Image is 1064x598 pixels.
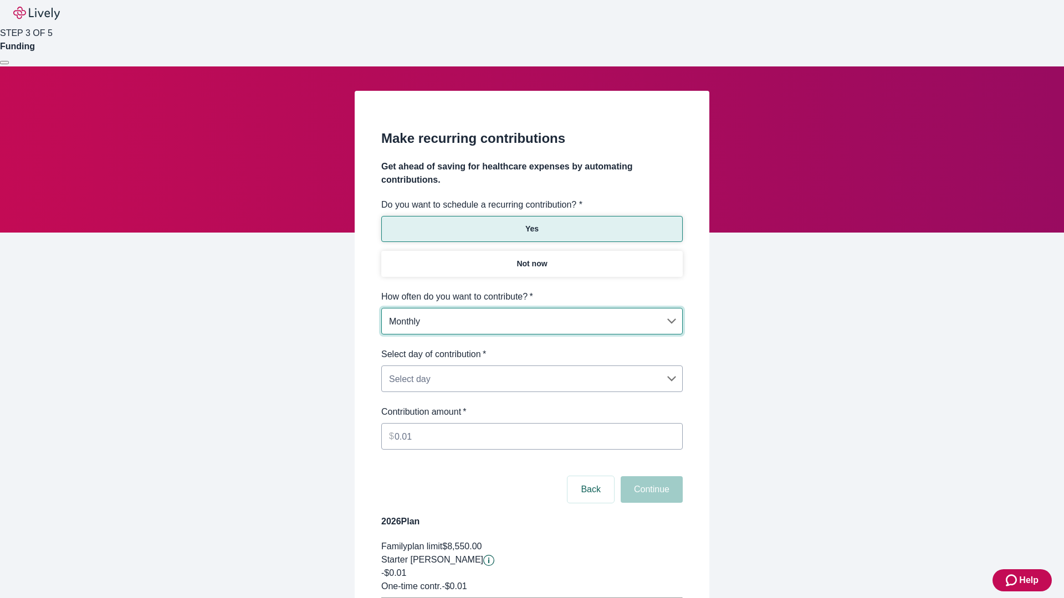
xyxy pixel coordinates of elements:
[1019,574,1039,587] span: Help
[381,568,406,578] span: -$0.01
[381,160,683,187] h4: Get ahead of saving for healthcare expenses by automating contributions.
[1006,574,1019,587] svg: Zendesk support icon
[381,348,486,361] label: Select day of contribution
[381,290,533,303] label: How often do you want to contribute?
[381,216,683,242] button: Yes
[381,542,442,551] span: Family plan limit
[381,251,683,277] button: Not now
[381,310,683,332] div: Monthly
[483,555,494,566] svg: Starter penny details
[381,555,483,564] span: Starter [PERSON_NAME]
[381,128,683,148] h2: Make recurring contributions
[567,476,614,503] button: Back
[395,425,683,447] input: $0.00
[381,368,683,390] div: Select day
[516,258,547,270] p: Not now
[13,7,60,20] img: Lively
[381,581,442,591] span: One-time contr.
[381,198,582,212] label: Do you want to schedule a recurring contribution? *
[525,223,539,235] p: Yes
[442,581,467,591] span: - $0.01
[442,542,482,551] span: $8,550.00
[483,555,494,566] button: Lively will contribute $0.01 to establish your account
[381,515,683,528] h4: 2026 Plan
[993,569,1052,591] button: Zendesk support iconHelp
[381,405,467,419] label: Contribution amount
[389,430,394,443] p: $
